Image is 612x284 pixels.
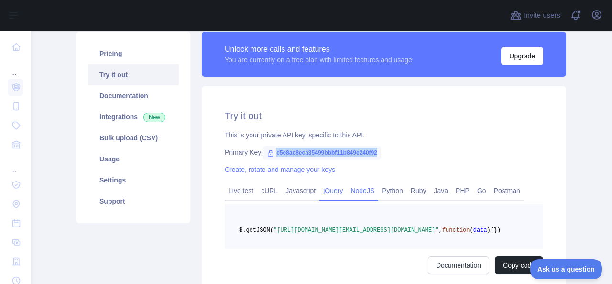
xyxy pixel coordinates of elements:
[439,227,442,234] span: ,
[88,43,179,64] a: Pricing
[524,10,560,21] span: Invite users
[508,8,562,23] button: Invite users
[501,47,543,65] button: Upgrade
[88,106,179,127] a: Integrations New
[225,166,335,173] a: Create, rotate and manage your keys
[88,64,179,85] a: Try it out
[239,227,273,234] span: $.getJSON(
[319,183,347,198] a: jQuery
[225,148,543,157] div: Primary Key:
[487,227,491,234] span: )
[494,227,501,234] span: })
[452,183,473,198] a: PHP
[225,130,543,140] div: This is your private API key, specific to this API.
[88,191,179,212] a: Support
[491,227,494,234] span: {
[88,85,179,106] a: Documentation
[88,170,179,191] a: Settings
[473,227,487,234] span: data
[470,227,473,234] span: (
[273,227,439,234] span: "[URL][DOMAIN_NAME][EMAIL_ADDRESS][DOMAIN_NAME]"
[8,155,23,174] div: ...
[473,183,490,198] a: Go
[442,227,470,234] span: function
[257,183,282,198] a: cURL
[225,109,543,123] h2: Try it out
[225,44,412,55] div: Unlock more calls and features
[428,256,489,274] a: Documentation
[8,57,23,77] div: ...
[88,127,179,148] a: Bulk upload (CSV)
[495,256,543,274] button: Copy code
[347,183,378,198] a: NodeJS
[225,55,412,65] div: You are currently on a free plan with limited features and usage
[282,183,319,198] a: Javascript
[530,259,602,279] iframe: Toggle Customer Support
[143,113,165,122] span: New
[225,183,257,198] a: Live test
[430,183,452,198] a: Java
[407,183,430,198] a: Ruby
[378,183,407,198] a: Python
[490,183,524,198] a: Postman
[263,146,381,160] span: c5e8ac8eca35499bbbf11b849e240f92
[88,148,179,170] a: Usage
